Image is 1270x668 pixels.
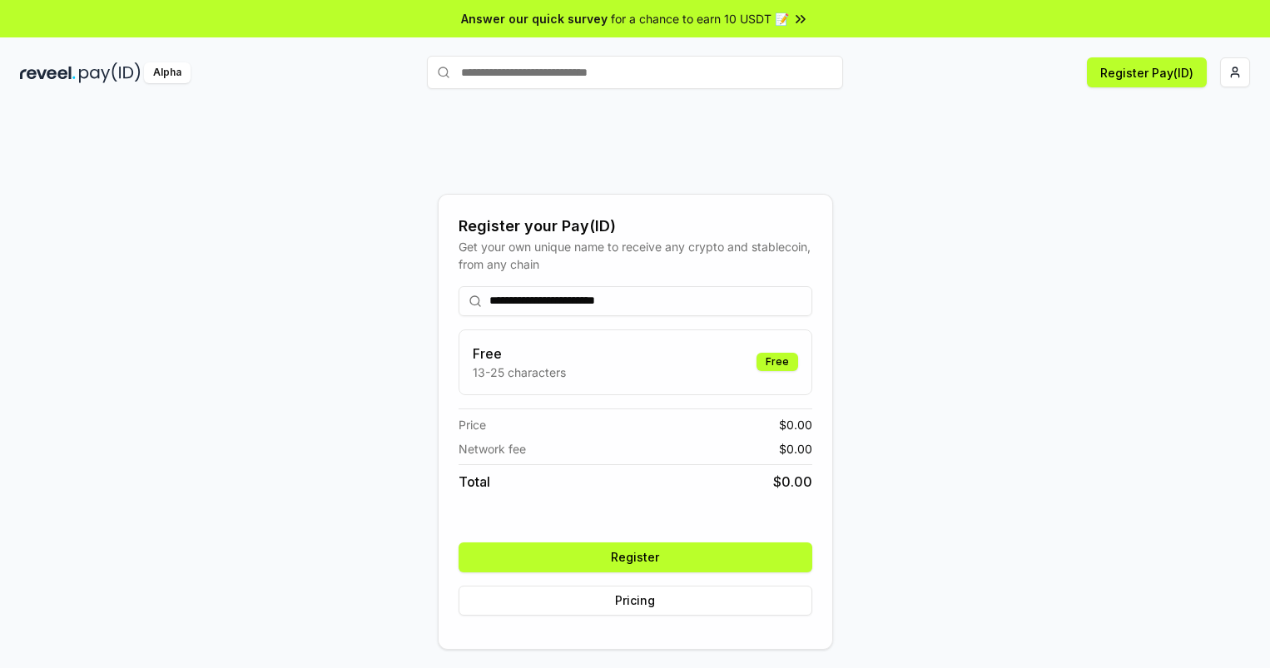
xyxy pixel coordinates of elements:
[459,416,486,433] span: Price
[473,344,566,364] h3: Free
[1087,57,1207,87] button: Register Pay(ID)
[473,364,566,381] p: 13-25 characters
[459,542,812,572] button: Register
[757,353,798,371] div: Free
[459,440,526,458] span: Network fee
[779,416,812,433] span: $ 0.00
[459,472,490,492] span: Total
[79,62,141,83] img: pay_id
[611,10,789,27] span: for a chance to earn 10 USDT 📝
[144,62,191,83] div: Alpha
[459,238,812,273] div: Get your own unique name to receive any crypto and stablecoin, from any chain
[20,62,76,83] img: reveel_dark
[773,472,812,492] span: $ 0.00
[459,215,812,238] div: Register your Pay(ID)
[459,586,812,616] button: Pricing
[461,10,608,27] span: Answer our quick survey
[779,440,812,458] span: $ 0.00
